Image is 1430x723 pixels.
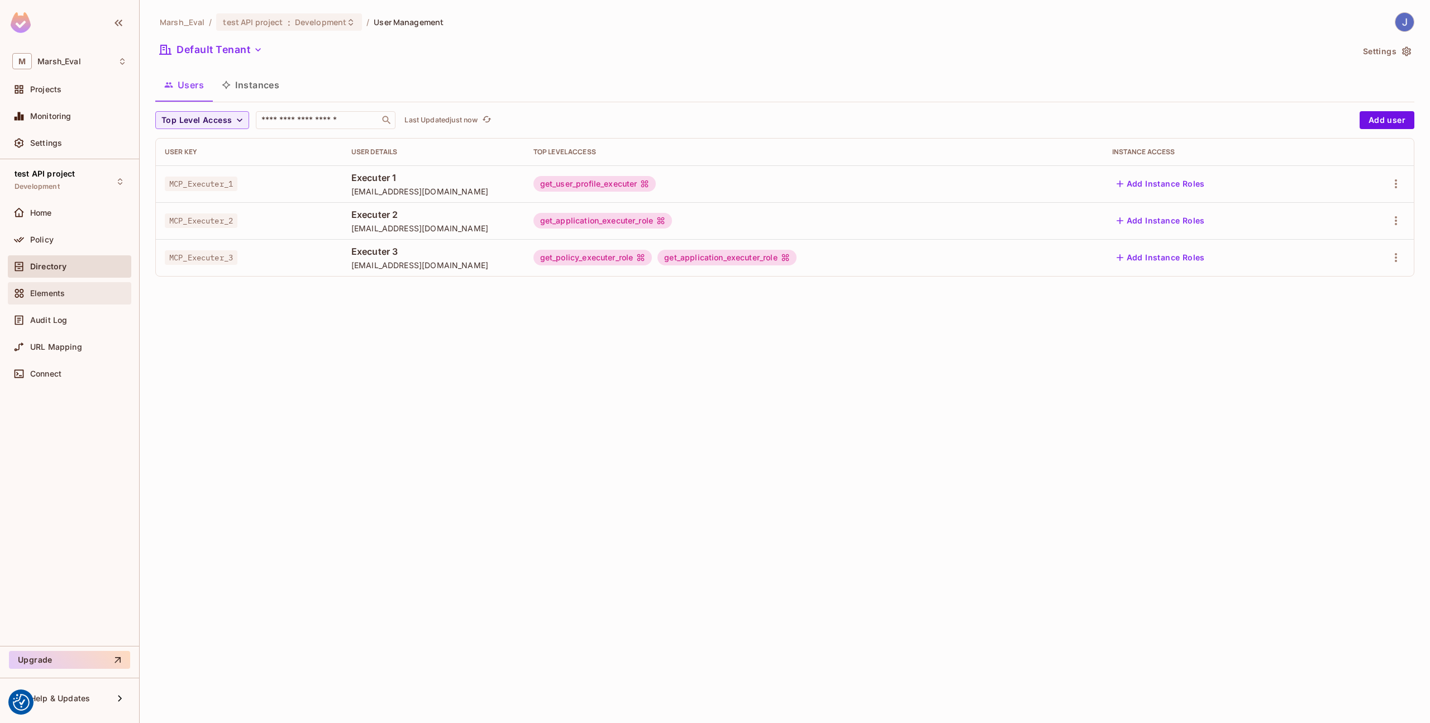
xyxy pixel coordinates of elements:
button: Add user [1360,111,1414,129]
span: Workspace: Marsh_Eval [37,57,81,66]
span: test API project [223,17,283,27]
div: get_application_executer_role [657,250,796,265]
div: get_policy_executer_role [533,250,652,265]
span: [EMAIL_ADDRESS][DOMAIN_NAME] [351,186,516,197]
button: Add Instance Roles [1112,212,1209,230]
span: refresh [482,115,492,126]
span: Connect [30,369,61,378]
button: Default Tenant [155,41,267,59]
span: MCP_Executer_2 [165,213,237,228]
span: test API project [15,169,75,178]
button: Add Instance Roles [1112,175,1209,193]
span: MCP_Executer_3 [165,250,237,265]
span: Executer 1 [351,172,516,184]
span: Monitoring [30,112,71,121]
span: Audit Log [30,316,67,325]
span: Home [30,208,52,217]
button: Settings [1358,42,1414,60]
div: User Key [165,148,333,156]
button: Upgrade [9,651,130,669]
button: Instances [213,71,288,99]
span: [EMAIL_ADDRESS][DOMAIN_NAME] [351,260,516,270]
span: User Management [374,17,444,27]
span: URL Mapping [30,343,82,351]
span: M [12,53,32,69]
p: Last Updated just now [404,116,478,125]
span: Elements [30,289,65,298]
span: : [287,18,291,27]
span: MCP_Executer_1 [165,177,237,191]
div: Top Level Access [533,148,1094,156]
button: refresh [480,113,493,127]
span: Click to refresh data [478,113,493,127]
img: Jose Basanta [1395,13,1414,31]
span: Projects [30,85,61,94]
span: the active workspace [160,17,204,27]
li: / [366,17,369,27]
span: Development [295,17,346,27]
div: get_application_executer_role [533,213,672,229]
img: Revisit consent button [13,694,30,711]
span: [EMAIL_ADDRESS][DOMAIN_NAME] [351,223,516,234]
li: / [209,17,212,27]
button: Users [155,71,213,99]
div: User Details [351,148,516,156]
span: Top Level Access [161,113,232,127]
span: Executer 3 [351,245,516,258]
button: Consent Preferences [13,694,30,711]
span: Settings [30,139,62,148]
span: Help & Updates [30,694,90,703]
span: Development [15,182,60,191]
div: Instance Access [1112,148,1332,156]
span: Executer 2 [351,208,516,221]
span: Directory [30,262,66,271]
button: Add Instance Roles [1112,249,1209,267]
div: get_user_profile_executer [533,176,656,192]
img: SReyMgAAAABJRU5ErkJggg== [11,12,31,33]
button: Top Level Access [155,111,249,129]
span: Policy [30,235,54,244]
